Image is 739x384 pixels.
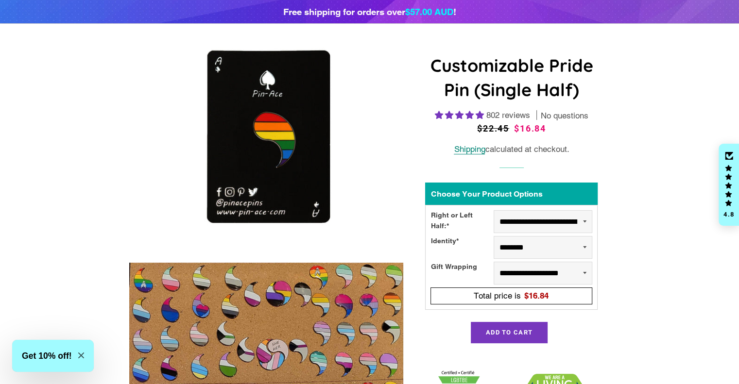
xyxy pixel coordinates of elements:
select: Right or Left Half: [494,210,592,233]
span: 802 reviews [486,110,530,120]
img: Customizable Pride Pin (Single Half) [129,36,404,255]
div: calculated at checkout. [425,143,598,156]
span: 16.84 [529,291,549,301]
span: 4.83 stars [435,110,486,120]
button: Add to Cart [471,322,548,343]
a: Shipping [454,144,485,154]
div: Total price is$16.84 [434,289,589,302]
select: Gift Wrapping [494,262,592,284]
div: 4.8 [723,211,735,217]
div: Gift Wrapping [430,262,494,284]
span: $16.84 [514,123,546,134]
span: $22.45 [477,122,512,135]
div: Click to open Judge.me floating reviews tab [719,144,739,226]
select: Identity [494,236,592,259]
div: Identity [430,236,494,259]
span: Add to Cart [486,329,533,336]
div: Free shipping for orders over ! [283,5,456,18]
div: Choose Your Product Options [425,183,598,205]
span: $ [524,291,549,301]
span: No questions [541,110,588,122]
div: Right or Left Half: [430,210,494,233]
h1: Customizable Pride Pin (Single Half) [425,53,598,102]
span: $57.00 AUD [405,6,453,17]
